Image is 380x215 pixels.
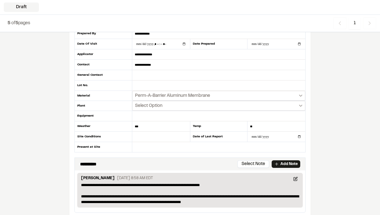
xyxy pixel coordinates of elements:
[74,91,132,101] div: Material
[4,3,39,12] div: Draft
[132,101,305,111] button: Select date range
[74,29,132,39] div: Prepared By
[74,70,132,80] div: General Contact
[74,49,132,60] div: Applicator
[190,132,248,142] div: Date of Last Report
[280,161,298,167] p: Add Note
[190,121,248,132] div: Temp
[237,160,269,168] button: Select Note
[74,80,132,91] div: Lot No.
[74,142,132,152] div: Present at Site
[74,39,132,49] div: Date Of Visit
[15,21,18,25] span: 5
[190,39,248,49] div: Date Prepared
[74,121,132,132] div: Weather
[117,175,153,181] p: [DATE] 8:58 AM EDT
[135,93,210,99] span: Perm-A-Barrier Aluminum Membrane
[74,132,132,142] div: Site Conditions
[74,101,132,111] div: Plant
[132,91,305,101] button: Select date range
[135,103,162,109] span: Select Option
[349,17,361,29] span: 1
[8,20,30,27] p: of pages
[333,17,376,29] nav: Navigation
[74,60,132,70] div: Contact
[81,175,115,182] p: [PERSON_NAME]
[8,21,10,25] span: 5
[74,111,132,121] div: Equipment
